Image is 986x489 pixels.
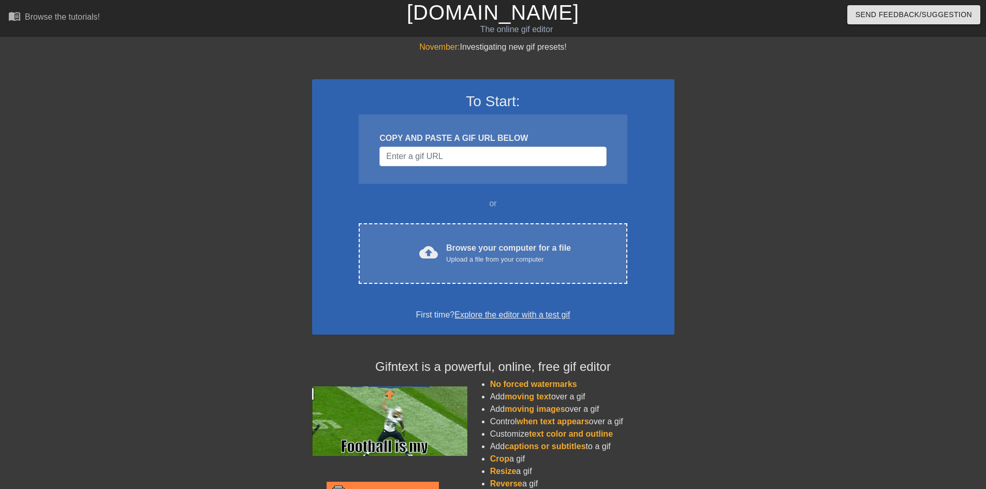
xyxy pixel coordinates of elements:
[379,132,606,145] div: COPY AND PASTE A GIF URL BELOW
[326,309,661,321] div: First time?
[407,1,579,24] a: [DOMAIN_NAME]
[490,415,674,428] li: Control over a gif
[490,479,522,488] span: Reverse
[490,467,517,476] span: Resize
[446,254,571,265] div: Upload a file from your computer
[856,8,972,21] span: Send Feedback/Suggestion
[505,405,565,413] span: moving images
[490,454,509,463] span: Crop
[490,465,674,478] li: a gif
[490,453,674,465] li: a gif
[446,242,571,265] div: Browse your computer for a file
[847,5,980,24] button: Send Feedback/Suggestion
[517,417,589,426] span: when text appears
[326,93,661,110] h3: To Start:
[490,428,674,440] li: Customize
[505,392,551,401] span: moving text
[334,23,699,36] div: The online gif editor
[379,147,606,166] input: Username
[419,243,438,262] span: cloud_upload
[25,12,100,21] div: Browse the tutorials!
[490,391,674,403] li: Add over a gif
[454,310,570,319] a: Explore the editor with a test gif
[8,10,21,22] span: menu_book
[490,380,577,389] span: No forced watermarks
[490,403,674,415] li: Add over a gif
[339,197,647,210] div: or
[312,41,674,53] div: Investigating new gif presets!
[529,429,613,438] span: text color and outline
[312,386,467,456] img: football_small.gif
[505,442,585,451] span: captions or subtitles
[312,359,674,375] h4: Gifntext is a powerful, online, free gif editor
[8,10,100,26] a: Browse the tutorials!
[419,42,460,51] span: November:
[490,440,674,453] li: Add to a gif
